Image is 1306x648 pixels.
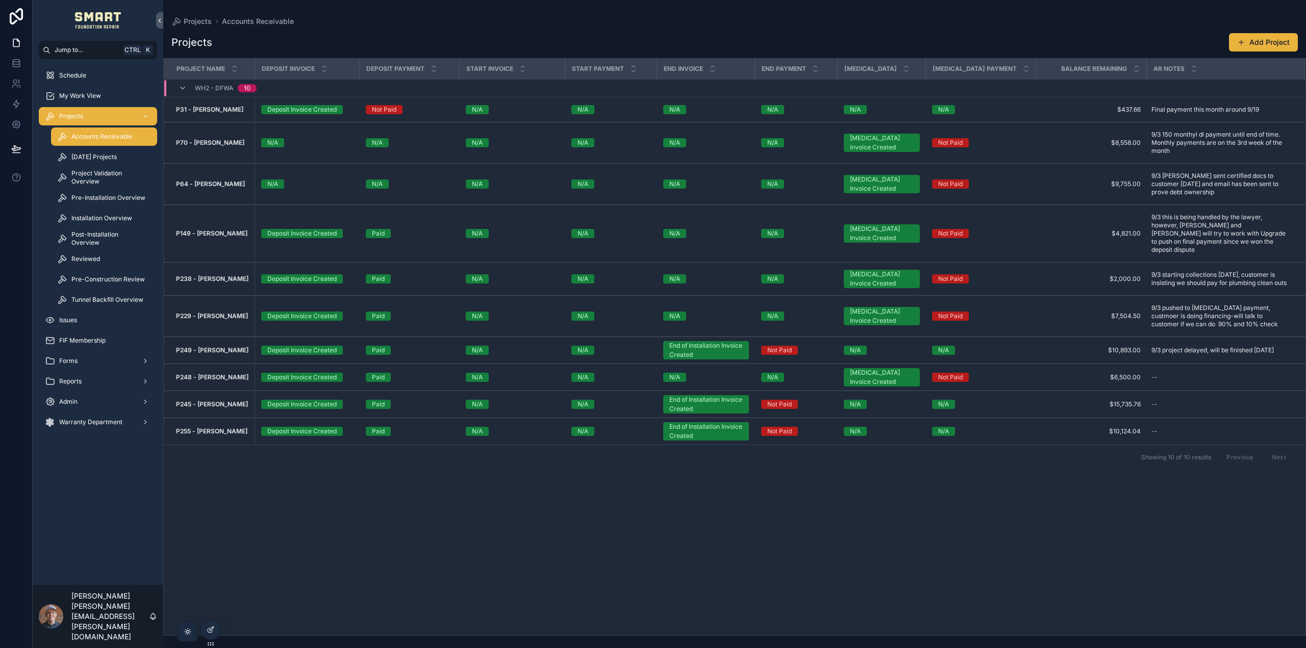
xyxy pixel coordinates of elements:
a: Not Paid [366,105,454,114]
div: Paid [372,274,385,283]
div: N/A [767,229,778,238]
span: Admin [59,398,78,406]
a: N/A [366,179,454,189]
span: Deposit Payment [366,65,424,73]
a: $6,500.00 [1043,373,1141,381]
a: N/A [366,138,454,147]
a: $8,558.00 [1043,139,1141,147]
a: N/A [466,346,559,355]
img: App logo [75,12,121,29]
div: N/A [577,346,588,355]
span: Tunnel Backfill Overview [71,296,143,304]
div: N/A [767,274,778,283]
span: [MEDICAL_DATA] Payment [933,65,1017,73]
span: Reports [59,377,82,385]
span: Ctrl [123,45,142,55]
a: 9/3 project delayed, will be finished [DATE] [1147,342,1293,358]
a: Not Paid [932,138,1031,147]
a: N/A [466,427,559,436]
div: N/A [577,400,588,409]
div: N/A [472,373,483,382]
div: Not Paid [938,229,963,238]
a: [MEDICAL_DATA] Invoice Created [844,175,920,193]
strong: P70 - [PERSON_NAME] [176,139,244,146]
div: N/A [767,373,778,382]
a: Paid [366,400,454,409]
a: N/A [663,105,749,114]
div: -- [1151,427,1158,435]
a: Paid [366,346,454,355]
div: Deposit Invoice Created [267,373,337,382]
a: Installation Overview [51,209,157,227]
strong: P149 - [PERSON_NAME] [176,229,247,237]
a: Reports [39,372,157,391]
a: $7,504.50 [1043,312,1141,320]
a: N/A [844,105,920,114]
a: [MEDICAL_DATA] Invoice Created [844,270,920,288]
div: N/A [472,312,483,321]
a: Not Paid [932,179,1031,189]
div: N/A [372,179,383,189]
div: Paid [372,312,385,321]
div: -- [1151,373,1158,381]
div: Not Paid [767,400,792,409]
span: Final payment this month around 9/19 [1151,106,1259,114]
span: Warranty Department [59,418,122,426]
div: N/A [577,138,588,147]
a: N/A [466,138,559,147]
a: My Work View [39,87,157,105]
span: My Work View [59,92,101,100]
a: P70 - [PERSON_NAME] [176,139,248,147]
a: Tunnel Backfill Overview [51,291,157,309]
div: Paid [372,373,385,382]
div: N/A [767,138,778,147]
div: scrollable content [33,59,163,445]
span: AR Notes [1153,65,1185,73]
a: Not Paid [761,427,832,436]
div: N/A [577,229,588,238]
span: [DATE] Projects [71,153,117,161]
div: N/A [577,427,588,436]
a: [MEDICAL_DATA] Invoice Created [844,307,920,325]
span: Start Invoice [466,65,513,73]
a: N/A [466,105,559,114]
a: N/A [663,138,749,147]
span: Pre-Construction Review [71,275,145,283]
strong: P64 - [PERSON_NAME] [176,180,245,188]
a: Add Project [1229,33,1298,51]
span: Schedule [59,71,86,80]
div: Deposit Invoice Created [267,105,337,114]
strong: P255 - [PERSON_NAME] [176,427,247,435]
div: Deposit Invoice Created [267,229,337,238]
strong: P31 - [PERSON_NAME] [176,106,243,113]
div: N/A [267,138,278,147]
a: N/A [761,373,832,382]
span: $437.66 [1043,106,1141,114]
div: End of Installation Invoice Created [669,341,743,359]
span: 9/3 this is being handled by the lawyer, however, [PERSON_NAME] and [PERSON_NAME] will try to wor... [1151,213,1289,254]
div: N/A [669,138,680,147]
a: N/A [466,274,559,283]
span: $10,893.00 [1043,346,1141,354]
a: Accounts Receivable [51,127,157,146]
span: Projects [184,16,212,27]
span: Start Payment [572,65,624,73]
a: N/A [761,138,832,147]
strong: P249 - [PERSON_NAME] [176,346,248,354]
a: Post-Installation Overview [51,229,157,248]
span: Balance Remaining [1061,65,1127,73]
span: Project Name [177,65,225,73]
a: P64 - [PERSON_NAME] [176,180,248,188]
div: N/A [472,400,483,409]
div: N/A [472,229,483,238]
span: Project Validation Overview [71,169,147,186]
div: N/A [850,346,861,355]
div: N/A [372,138,383,147]
a: P229 - [PERSON_NAME] [176,312,248,320]
a: N/A [844,400,920,409]
a: [MEDICAL_DATA] Invoice Created [844,224,920,243]
a: N/A [571,427,651,436]
strong: P238 - [PERSON_NAME] [176,275,248,282]
a: N/A [663,373,749,382]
